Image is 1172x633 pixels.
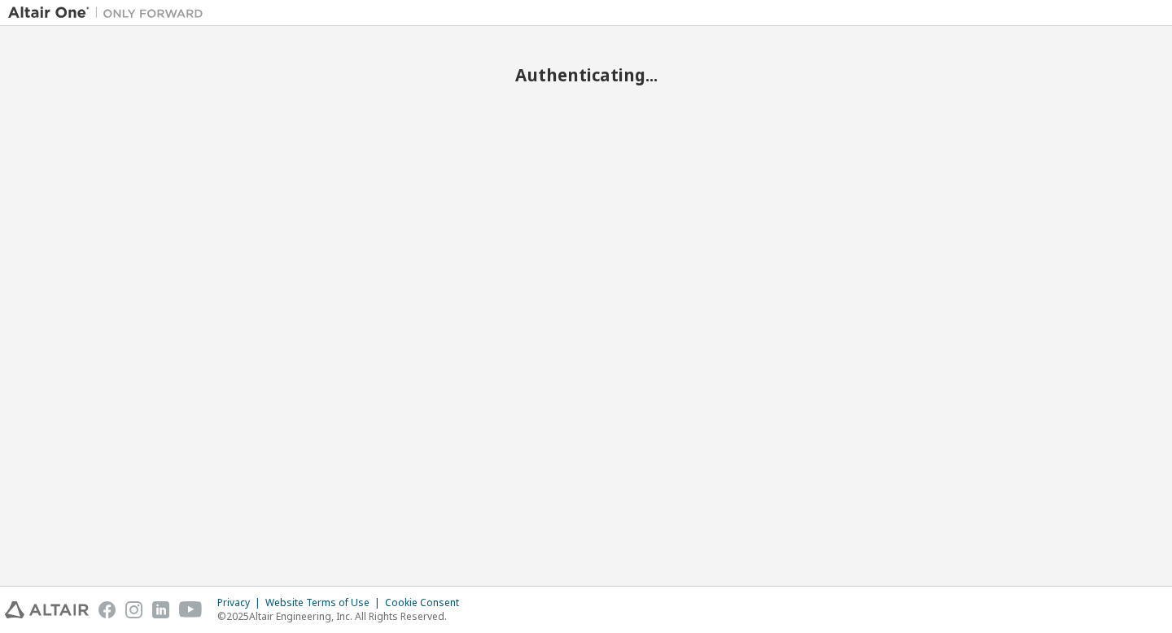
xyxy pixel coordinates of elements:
[8,64,1164,85] h2: Authenticating...
[98,601,116,618] img: facebook.svg
[217,596,265,609] div: Privacy
[265,596,385,609] div: Website Terms of Use
[152,601,169,618] img: linkedin.svg
[125,601,142,618] img: instagram.svg
[385,596,469,609] div: Cookie Consent
[5,601,89,618] img: altair_logo.svg
[8,5,212,21] img: Altair One
[217,609,469,623] p: © 2025 Altair Engineering, Inc. All Rights Reserved.
[179,601,203,618] img: youtube.svg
